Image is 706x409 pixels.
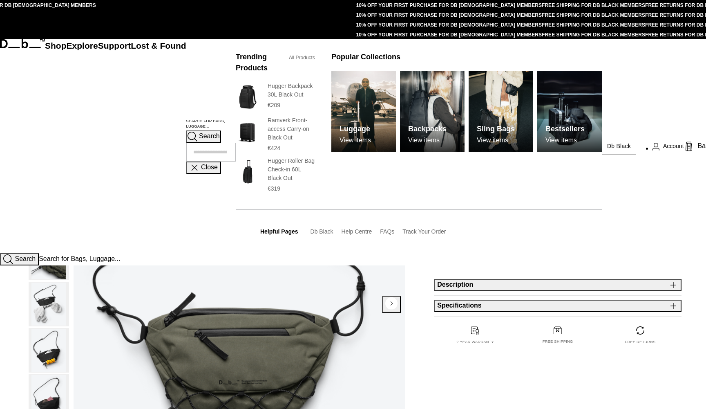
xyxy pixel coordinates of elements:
[408,124,447,135] h3: Backpacks
[400,71,465,152] a: Db Backpacks View items
[331,71,396,152] a: Db Luggage View items
[380,228,394,235] a: FAQs
[663,142,684,151] span: Account
[186,162,221,174] button: Close
[31,283,66,326] img: Roamer Pro Sling Bag 6L Forest Green
[408,137,447,144] p: View items
[402,228,446,235] a: Track Your Order
[434,300,681,312] button: Specifications
[340,124,371,135] h3: Luggage
[331,71,396,152] img: Db
[542,22,645,28] a: FREE SHIPPING FOR DB BLACK MEMBERS
[199,133,220,140] span: Search
[311,228,333,235] a: Db Black
[356,22,542,28] a: 10% OFF YOUR FIRST PURCHASE FOR DB [DEMOGRAPHIC_DATA] MEMBERS
[469,71,533,152] img: Db
[542,2,645,8] a: FREE SHIPPING FOR DB BLACK MEMBERS
[545,124,585,135] h3: Bestsellers
[131,41,186,50] a: Lost & Found
[543,339,573,345] p: Free shipping
[236,82,315,112] a: Hugger Backpack 30L Black Out Hugger Backpack 30L Black Out €209
[434,279,681,291] button: Description
[268,157,315,182] h3: Hugger Roller Bag Check-in 60L Black Out
[98,41,131,50] a: Support
[268,82,315,99] h3: Hugger Backpack 30L Black Out
[356,12,542,18] a: 10% OFF YOUR FIRST PURCHASE FOR DB [DEMOGRAPHIC_DATA] MEMBERS
[45,41,67,50] a: Shop
[477,137,515,144] p: View items
[268,145,280,151] span: €424
[342,228,372,235] a: Help Centre
[236,82,259,112] img: Hugger Backpack 30L Black Out
[542,12,645,18] a: FREE SHIPPING FOR DB BLACK MEMBERS
[236,116,315,153] a: Ramverk Front-access Carry-on Black Out Ramverk Front-access Carry-on Black Out €424
[340,137,371,144] p: View items
[29,328,69,373] button: Roamer Pro Sling Bag 6L Forest Green
[602,138,636,155] a: Db Black
[331,52,400,63] h3: Popular Collections
[15,255,36,262] span: Search
[289,54,315,61] a: All Products
[29,282,69,326] button: Roamer Pro Sling Bag 6L Forest Green
[382,296,401,312] button: Next slide
[477,124,515,135] h3: Sling Bags
[456,339,494,345] p: 2 year warranty
[545,137,585,144] p: View items
[236,116,259,146] img: Ramverk Front-access Carry-on Black Out
[625,339,656,345] p: Free returns
[356,2,542,8] a: 10% OFF YOUR FIRST PURCHASE FOR DB [DEMOGRAPHIC_DATA] MEMBERS
[45,39,186,253] nav: Main Navigation
[268,102,280,108] span: €209
[31,329,66,372] img: Roamer Pro Sling Bag 6L Forest Green
[186,119,236,130] label: Search for Bags, Luggage...
[542,32,645,38] a: FREE SHIPPING FOR DB BLACK MEMBERS
[537,71,602,152] a: Db Bestsellers View items
[236,52,281,74] h3: Trending Products
[186,130,221,143] button: Search
[201,164,218,171] span: Close
[537,71,602,152] img: Db
[268,185,280,192] span: €319
[236,157,315,193] a: Hugger Roller Bag Check-in 60L Black Out Hugger Roller Bag Check-in 60L Black Out €319
[356,32,542,38] a: 10% OFF YOUR FIRST PURCHASE FOR DB [DEMOGRAPHIC_DATA] MEMBERS
[469,71,533,152] a: Db Sling Bags View items
[652,142,684,151] a: Account
[400,71,465,152] img: Db
[236,157,259,187] img: Hugger Roller Bag Check-in 60L Black Out
[260,227,298,236] h3: Helpful Pages
[268,116,315,142] h3: Ramverk Front-access Carry-on Black Out
[67,41,98,50] a: Explore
